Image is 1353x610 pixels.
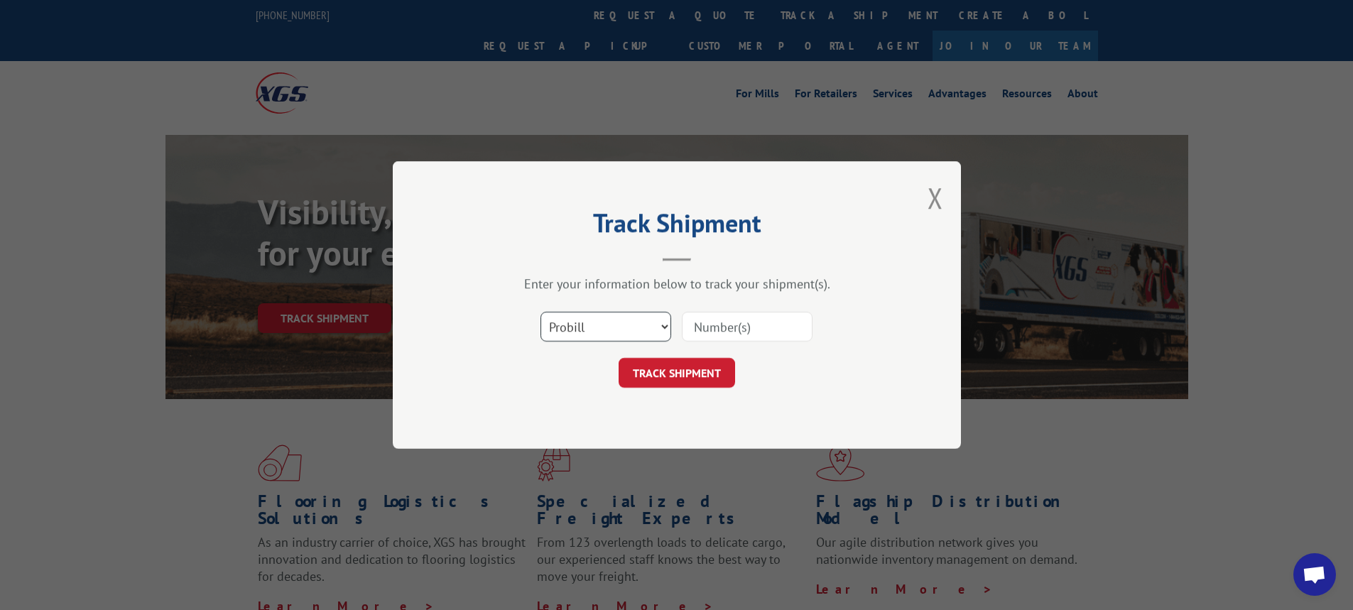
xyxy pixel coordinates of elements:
[464,213,890,240] h2: Track Shipment
[928,179,943,217] button: Close modal
[1293,553,1336,596] div: Open chat
[619,358,735,388] button: TRACK SHIPMENT
[464,276,890,292] div: Enter your information below to track your shipment(s).
[682,312,813,342] input: Number(s)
